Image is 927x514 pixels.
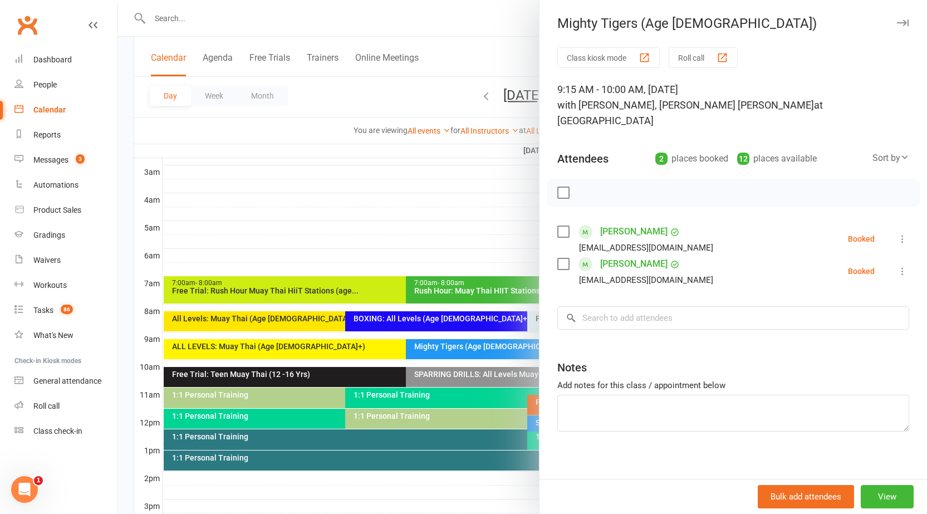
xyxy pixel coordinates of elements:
button: Bulk add attendees [758,485,854,508]
a: Tasks 86 [14,298,117,323]
div: places booked [655,151,728,167]
button: Roll call [669,47,738,68]
div: Booked [848,267,875,275]
a: Automations [14,173,117,198]
iframe: Intercom live chat [11,476,38,503]
div: Add notes for this class / appointment below [557,379,909,392]
a: Class kiosk mode [14,419,117,444]
div: Class check-in [33,427,82,435]
div: 9:15 AM - 10:00 AM, [DATE] [557,82,909,129]
div: Sort by [872,151,909,165]
a: Clubworx [13,11,41,39]
span: 3 [76,154,85,164]
div: Mighty Tigers (Age [DEMOGRAPHIC_DATA]) [539,16,927,31]
a: Reports [14,123,117,148]
button: View [861,485,914,508]
span: with [PERSON_NAME], [PERSON_NAME] [PERSON_NAME] [557,99,814,111]
a: Waivers [14,248,117,273]
div: [EMAIL_ADDRESS][DOMAIN_NAME] [579,241,713,255]
div: Attendees [557,151,609,167]
span: 1 [34,476,43,485]
div: 2 [655,153,668,165]
a: Dashboard [14,47,117,72]
div: [EMAIL_ADDRESS][DOMAIN_NAME] [579,273,713,287]
a: [PERSON_NAME] [600,255,668,273]
div: People [33,80,57,89]
div: Booked [848,235,875,243]
div: Dashboard [33,55,72,64]
div: 12 [737,153,749,165]
a: Calendar [14,97,117,123]
div: General attendance [33,376,101,385]
div: Gradings [33,231,65,239]
a: Roll call [14,394,117,419]
a: Workouts [14,273,117,298]
span: 86 [61,305,73,314]
a: Gradings [14,223,117,248]
div: Product Sales [33,205,81,214]
div: Reports [33,130,61,139]
a: Product Sales [14,198,117,223]
a: What's New [14,323,117,348]
button: Class kiosk mode [557,47,660,68]
div: Automations [33,180,79,189]
div: Messages [33,155,68,164]
div: What's New [33,331,73,340]
div: Waivers [33,256,61,265]
div: Notes [557,360,587,375]
div: Calendar [33,105,66,114]
input: Search to add attendees [557,306,909,330]
a: Messages 3 [14,148,117,173]
div: Roll call [33,402,60,410]
div: Tasks [33,306,53,315]
a: People [14,72,117,97]
div: Workouts [33,281,67,290]
a: [PERSON_NAME] [600,223,668,241]
a: General attendance kiosk mode [14,369,117,394]
div: places available [737,151,817,167]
